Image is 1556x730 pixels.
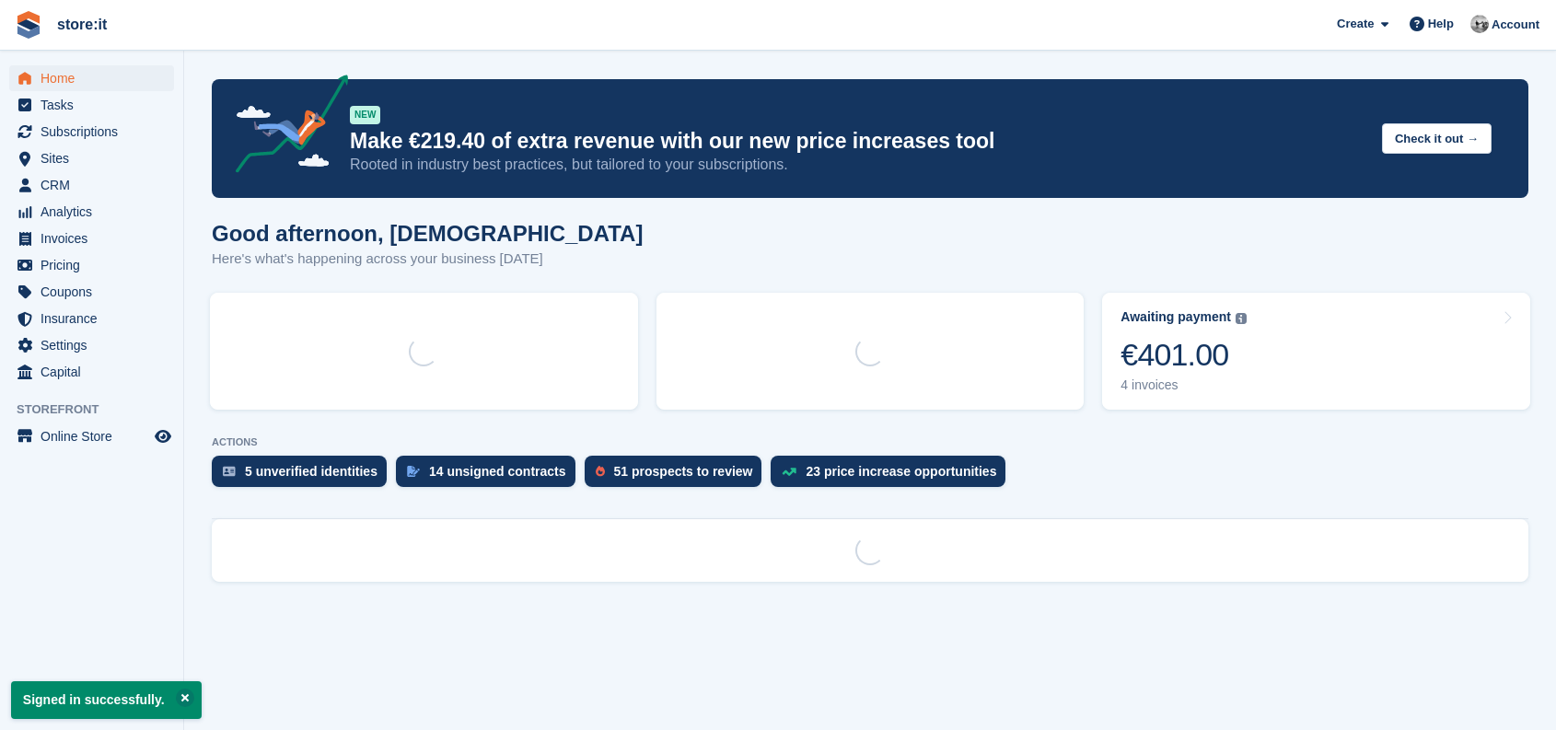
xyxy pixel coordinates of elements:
[1102,293,1530,410] a: Awaiting payment €401.00 4 invoices
[407,466,420,477] img: contract_signature_icon-13c848040528278c33f63329250d36e43548de30e8caae1d1a13099fd9432cc5.svg
[41,199,151,225] span: Analytics
[1236,313,1247,324] img: icon-info-grey-7440780725fd019a000dd9b08b2336e03edf1995a4989e88bcd33f0948082b44.svg
[771,456,1015,496] a: 23 price increase opportunities
[41,332,151,358] span: Settings
[9,145,174,171] a: menu
[17,400,183,419] span: Storefront
[41,306,151,331] span: Insurance
[41,172,151,198] span: CRM
[429,464,566,479] div: 14 unsigned contracts
[350,106,380,124] div: NEW
[41,145,151,171] span: Sites
[1382,123,1492,154] button: Check it out →
[9,226,174,251] a: menu
[9,359,174,385] a: menu
[1121,377,1247,393] div: 4 invoices
[806,464,996,479] div: 23 price increase opportunities
[1470,15,1489,33] img: Christian Ehrensvärd
[212,221,643,246] h1: Good afternoon, [DEMOGRAPHIC_DATA]
[9,306,174,331] a: menu
[9,252,174,278] a: menu
[9,119,174,145] a: menu
[9,65,174,91] a: menu
[1121,336,1247,374] div: €401.00
[41,252,151,278] span: Pricing
[41,279,151,305] span: Coupons
[9,279,174,305] a: menu
[15,11,42,39] img: stora-icon-8386f47178a22dfd0bd8f6a31ec36ba5ce8667c1dd55bd0f319d3a0aa187defe.svg
[9,199,174,225] a: menu
[1337,15,1374,33] span: Create
[41,119,151,145] span: Subscriptions
[152,425,174,447] a: Preview store
[1428,15,1454,33] span: Help
[245,464,377,479] div: 5 unverified identities
[223,466,236,477] img: verify_identity-adf6edd0f0f0b5bbfe63781bf79b02c33cf7c696d77639b501bdc392416b5a36.svg
[614,464,753,479] div: 51 prospects to review
[1121,309,1231,325] div: Awaiting payment
[396,456,585,496] a: 14 unsigned contracts
[585,456,772,496] a: 51 prospects to review
[41,226,151,251] span: Invoices
[1492,16,1539,34] span: Account
[41,92,151,118] span: Tasks
[350,128,1367,155] p: Make €219.40 of extra revenue with our new price increases tool
[50,9,114,40] a: store:it
[9,423,174,449] a: menu
[9,332,174,358] a: menu
[9,172,174,198] a: menu
[41,423,151,449] span: Online Store
[782,468,796,476] img: price_increase_opportunities-93ffe204e8149a01c8c9dc8f82e8f89637d9d84a8eef4429ea346261dce0b2c0.svg
[212,436,1528,448] p: ACTIONS
[596,466,605,477] img: prospect-51fa495bee0391a8d652442698ab0144808aea92771e9ea1ae160a38d050c398.svg
[11,681,202,719] p: Signed in successfully.
[9,92,174,118] a: menu
[41,65,151,91] span: Home
[212,249,643,270] p: Here's what's happening across your business [DATE]
[212,456,396,496] a: 5 unverified identities
[220,75,349,180] img: price-adjustments-announcement-icon-8257ccfd72463d97f412b2fc003d46551f7dbcb40ab6d574587a9cd5c0d94...
[41,359,151,385] span: Capital
[350,155,1367,175] p: Rooted in industry best practices, but tailored to your subscriptions.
